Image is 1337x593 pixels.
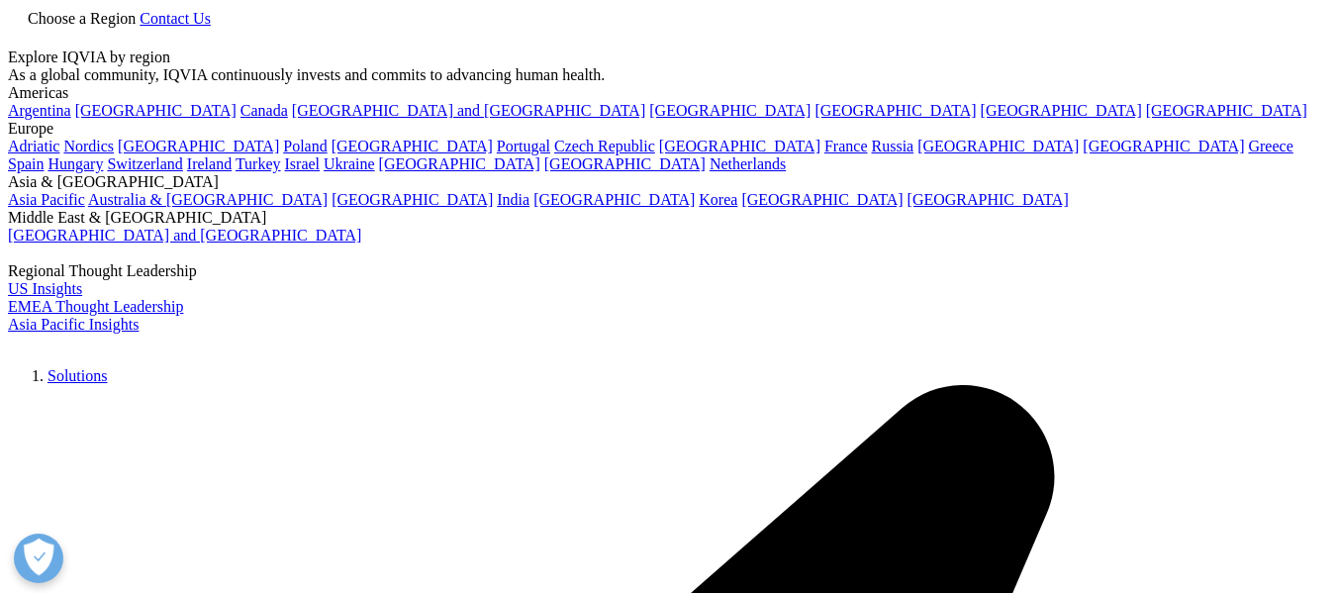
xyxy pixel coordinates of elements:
[814,102,976,119] a: [GEOGRAPHIC_DATA]
[533,191,695,208] a: [GEOGRAPHIC_DATA]
[283,138,327,154] a: Poland
[48,367,107,384] a: Solutions
[907,191,1069,208] a: [GEOGRAPHIC_DATA]
[497,138,550,154] a: Portugal
[8,280,82,297] a: US Insights
[8,173,1329,191] div: Asia & [GEOGRAPHIC_DATA]
[917,138,1079,154] a: [GEOGRAPHIC_DATA]
[75,102,237,119] a: [GEOGRAPHIC_DATA]
[1083,138,1244,154] a: [GEOGRAPHIC_DATA]
[8,66,1329,84] div: As a global community, IQVIA continuously invests and commits to advancing human health.
[8,84,1329,102] div: Americas
[659,138,820,154] a: [GEOGRAPHIC_DATA]
[8,191,85,208] a: Asia Pacific
[88,191,328,208] a: Australia & [GEOGRAPHIC_DATA]
[63,138,114,154] a: Nordics
[285,155,321,172] a: Israel
[332,138,493,154] a: [GEOGRAPHIC_DATA]
[8,227,361,244] a: [GEOGRAPHIC_DATA] and [GEOGRAPHIC_DATA]
[699,191,737,208] a: Korea
[544,155,706,172] a: [GEOGRAPHIC_DATA]
[240,102,288,119] a: Canada
[28,10,136,27] span: Choose a Region
[379,155,540,172] a: [GEOGRAPHIC_DATA]
[324,155,375,172] a: Ukraine
[8,138,59,154] a: Adriatic
[8,209,1329,227] div: Middle East & [GEOGRAPHIC_DATA]
[824,138,868,154] a: France
[107,155,182,172] a: Switzerland
[8,262,1329,280] div: Regional Thought Leadership
[8,155,44,172] a: Spain
[741,191,903,208] a: [GEOGRAPHIC_DATA]
[981,102,1142,119] a: [GEOGRAPHIC_DATA]
[8,298,183,315] a: EMEA Thought Leadership
[872,138,914,154] a: Russia
[710,155,786,172] a: Netherlands
[1146,102,1307,119] a: [GEOGRAPHIC_DATA]
[14,534,63,583] button: Abrir preferências
[140,10,211,27] a: Contact Us
[118,138,279,154] a: [GEOGRAPHIC_DATA]
[236,155,281,172] a: Turkey
[8,102,71,119] a: Argentina
[187,155,232,172] a: Ireland
[8,49,1329,66] div: Explore IQVIA by region
[649,102,811,119] a: [GEOGRAPHIC_DATA]
[8,120,1329,138] div: Europe
[497,191,529,208] a: India
[48,155,103,172] a: Hungary
[554,138,655,154] a: Czech Republic
[8,316,139,333] a: Asia Pacific Insights
[292,102,645,119] a: [GEOGRAPHIC_DATA] and [GEOGRAPHIC_DATA]
[332,191,493,208] a: [GEOGRAPHIC_DATA]
[1248,138,1292,154] a: Greece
